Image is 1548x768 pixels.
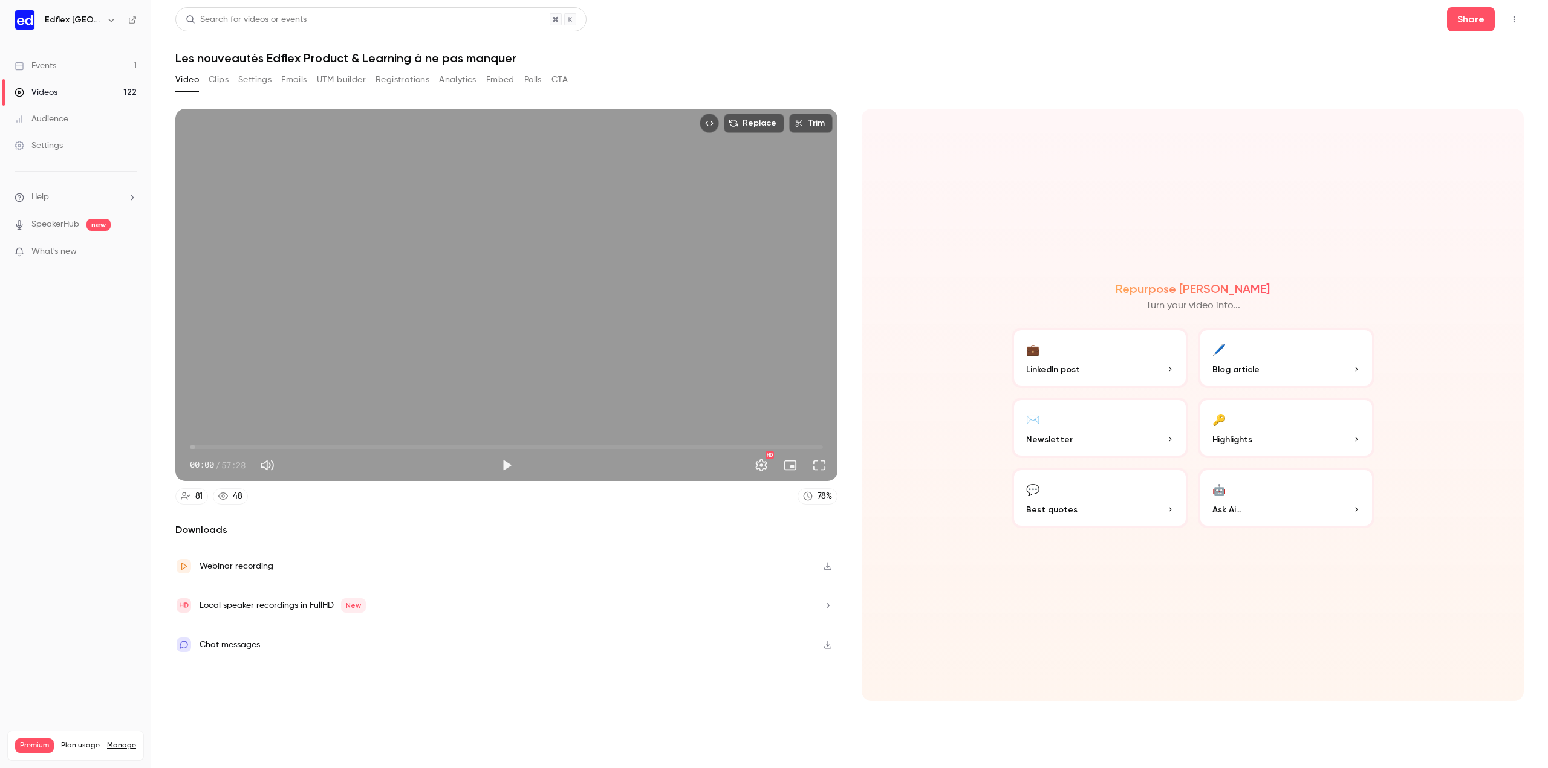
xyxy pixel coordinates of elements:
h2: Repurpose [PERSON_NAME] [1116,282,1270,296]
div: Chat messages [200,637,260,652]
div: 48 [233,490,242,503]
div: Videos [15,86,57,98]
button: UTM builder [317,70,366,89]
span: Best quotes [1026,503,1078,516]
div: 78 % [818,490,832,503]
button: Mute [255,453,279,477]
h1: Les nouveautés Edflex Product & Learning à ne pas manquer [175,51,1524,65]
button: Share [1447,7,1495,31]
span: / [215,459,220,471]
p: Turn your video into... [1146,298,1240,313]
a: 78% [798,488,837,505]
span: Plan usage [61,741,100,750]
span: new [86,219,111,231]
div: 🖊️ [1212,340,1226,358]
div: Settings [15,140,63,152]
button: 🤖Ask Ai... [1198,468,1374,528]
button: Video [175,70,199,89]
button: Analytics [439,70,476,89]
span: Help [31,191,49,204]
button: Embed video [700,114,719,133]
a: SpeakerHub [31,218,79,231]
button: Clips [209,70,229,89]
span: New [341,598,366,613]
span: Highlights [1212,433,1252,446]
button: 💼LinkedIn post [1012,328,1188,388]
button: CTA [551,70,568,89]
a: Manage [107,741,136,750]
button: Trim [789,114,833,133]
div: 💬 [1026,480,1039,499]
button: Play [495,453,519,477]
span: Blog article [1212,363,1260,376]
div: 🔑 [1212,410,1226,428]
button: ✉️Newsletter [1012,398,1188,458]
span: LinkedIn post [1026,363,1080,376]
div: Search for videos or events [186,13,307,26]
button: Settings [749,453,773,477]
div: 00:00 [190,459,246,471]
span: 57:28 [221,459,246,471]
button: Emails [281,70,307,89]
button: Embed [486,70,515,89]
li: help-dropdown-opener [15,191,137,204]
a: 81 [175,488,208,505]
button: 💬Best quotes [1012,468,1188,528]
button: Settings [238,70,272,89]
div: ✉️ [1026,410,1039,428]
img: Edflex France [15,10,34,30]
span: 00:00 [190,459,214,471]
h2: Downloads [175,523,837,537]
button: Polls [524,70,542,89]
button: Replace [724,114,784,133]
button: Full screen [807,453,831,477]
iframe: Noticeable Trigger [122,247,137,257]
div: Webinar recording [200,559,273,573]
h6: Edflex [GEOGRAPHIC_DATA] [45,14,102,26]
div: Audience [15,113,68,125]
div: 🤖 [1212,480,1226,499]
div: Events [15,60,56,72]
button: 🔑Highlights [1198,398,1374,458]
span: What's new [31,245,77,258]
a: 48 [213,488,248,505]
button: Turn on miniplayer [778,453,802,477]
div: Local speaker recordings in FullHD [200,598,366,613]
button: Top Bar Actions [1504,10,1524,29]
button: Registrations [376,70,429,89]
span: Ask Ai... [1212,503,1241,516]
span: Premium [15,738,54,753]
div: HD [766,451,774,459]
div: 💼 [1026,340,1039,358]
span: Newsletter [1026,433,1073,446]
div: 81 [195,490,203,503]
button: 🖊️Blog article [1198,328,1374,388]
